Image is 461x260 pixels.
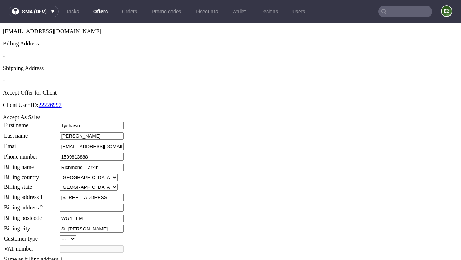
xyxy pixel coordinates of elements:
[3,66,458,73] div: Accept Offer for Client
[89,6,112,17] a: Offers
[4,212,59,220] td: Customer type
[3,5,102,11] span: [EMAIL_ADDRESS][DOMAIN_NAME]
[4,181,59,189] td: Billing address 2
[4,130,59,138] td: Phone number
[147,6,185,17] a: Promo codes
[442,6,452,16] figcaption: e2
[288,6,309,17] a: Users
[4,170,59,178] td: Billing address 1
[9,6,59,17] button: sma (dev)
[228,6,250,17] a: Wallet
[3,42,458,48] div: Shipping Address
[4,98,59,107] td: First name
[4,160,59,168] td: Billing state
[191,6,222,17] a: Discounts
[4,222,59,230] td: VAT number
[39,79,62,85] a: 22226997
[4,201,59,210] td: Billing city
[4,109,59,117] td: Last name
[3,91,458,97] div: Accept As Sales
[256,6,282,17] a: Designs
[3,17,458,24] div: Billing Address
[62,6,83,17] a: Tasks
[3,30,5,36] span: -
[22,9,47,14] span: sma (dev)
[4,140,59,148] td: Billing name
[4,151,59,158] td: Billing country
[4,232,59,240] td: Same as billing address
[118,6,142,17] a: Orders
[3,79,458,85] p: Client User ID:
[4,119,59,127] td: Email
[4,191,59,199] td: Billing postcode
[3,54,5,60] span: -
